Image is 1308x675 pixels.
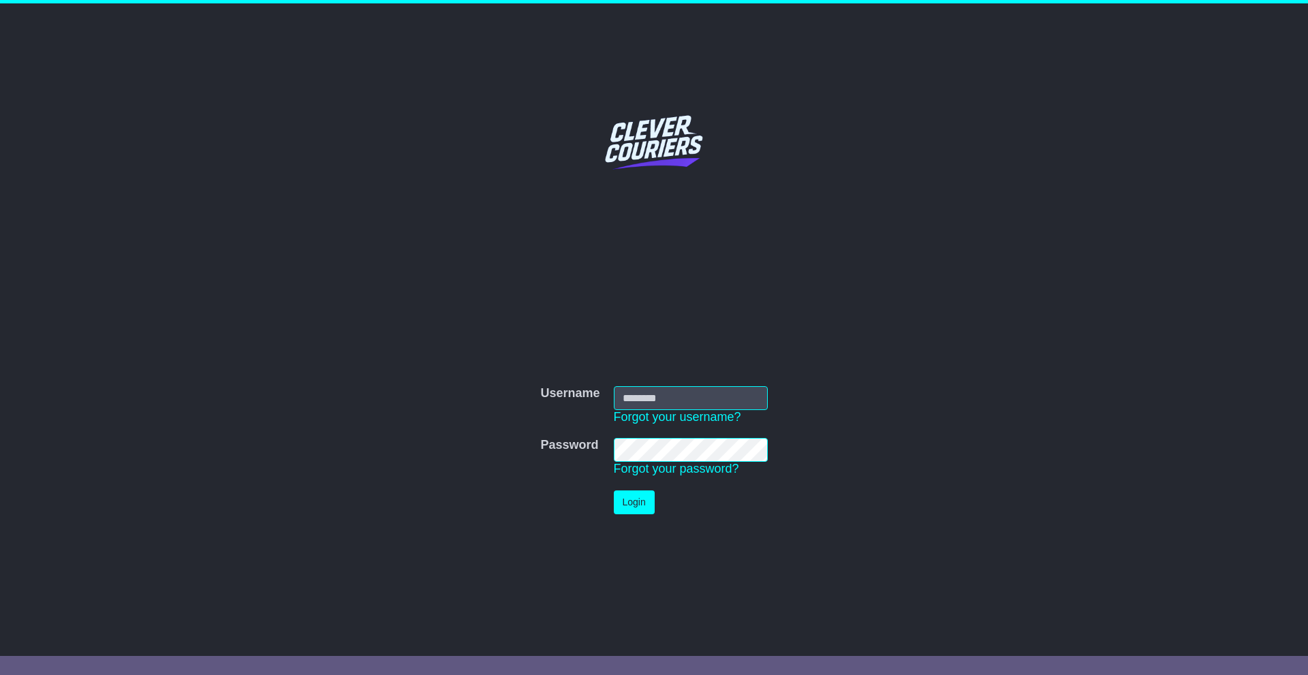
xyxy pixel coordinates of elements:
[540,386,599,401] label: Username
[614,490,655,514] button: Login
[614,410,741,424] a: Forgot your username?
[540,438,598,453] label: Password
[614,462,739,475] a: Forgot your password?
[596,84,712,200] img: Clever Couriers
